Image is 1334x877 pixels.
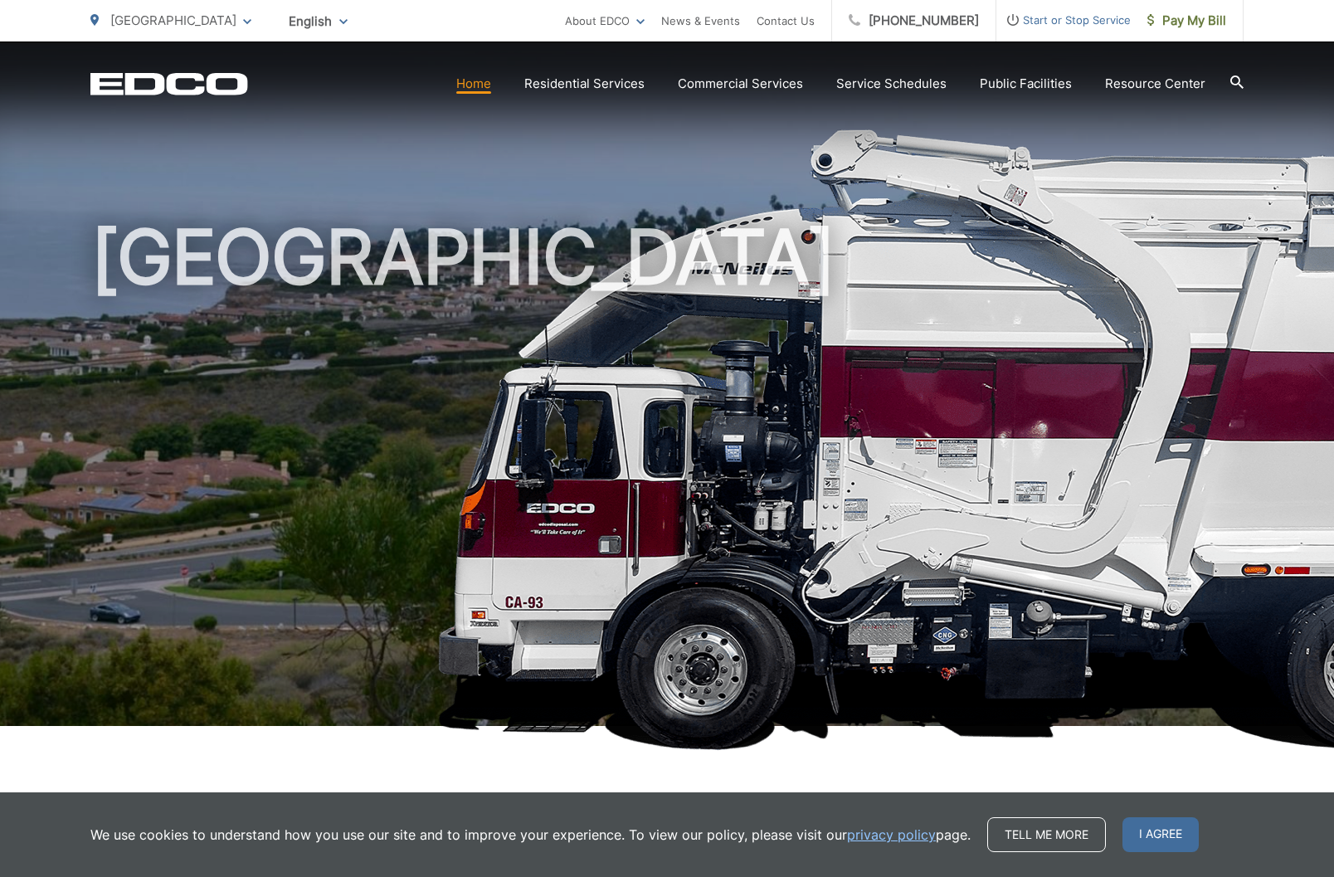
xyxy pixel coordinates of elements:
a: News & Events [661,11,740,31]
h1: [GEOGRAPHIC_DATA] [90,216,1244,741]
a: Public Facilities [980,74,1072,94]
span: English [276,7,360,36]
a: privacy policy [847,825,936,845]
a: Resource Center [1105,74,1205,94]
a: Tell me more [987,817,1106,852]
span: I agree [1122,817,1199,852]
a: Home [456,74,491,94]
a: About EDCO [565,11,645,31]
a: Contact Us [757,11,815,31]
a: Residential Services [524,74,645,94]
span: [GEOGRAPHIC_DATA] [110,12,236,28]
a: Service Schedules [836,74,947,94]
a: EDCD logo. Return to the homepage. [90,72,248,95]
span: Pay My Bill [1147,11,1226,31]
p: We use cookies to understand how you use our site and to improve your experience. To view our pol... [90,825,971,845]
a: Commercial Services [678,74,803,94]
